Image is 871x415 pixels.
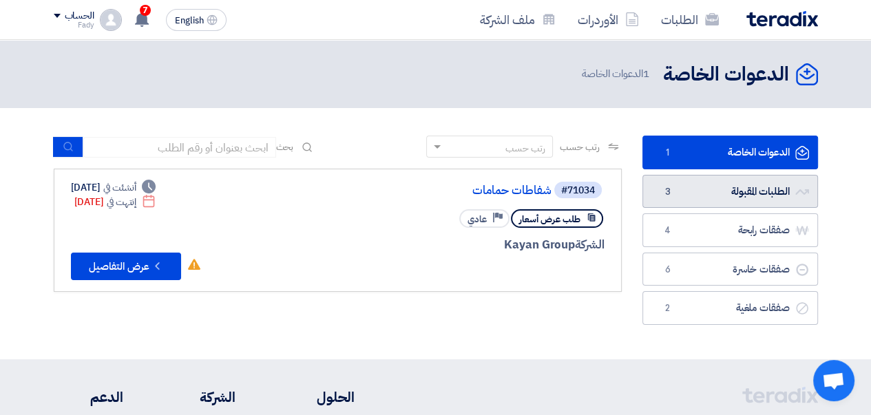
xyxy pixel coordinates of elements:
[54,21,94,29] div: Fady
[660,224,676,237] span: 4
[107,195,136,209] span: إنتهت في
[71,253,181,280] button: عرض التفاصيل
[642,213,818,247] a: صفقات رابحة4
[650,3,730,36] a: الطلبات
[582,66,652,82] span: الدعوات الخاصة
[273,236,605,254] div: Kayan Group
[505,141,545,156] div: رتب حسب
[643,66,649,81] span: 1
[567,3,650,36] a: الأوردرات
[103,180,136,195] span: أنشئت في
[660,185,676,199] span: 3
[660,146,676,160] span: 1
[642,291,818,325] a: صفقات ملغية2
[164,387,235,407] li: الشركة
[746,11,818,27] img: Teradix logo
[560,140,599,154] span: رتب حسب
[663,61,789,88] h2: الدعوات الخاصة
[642,136,818,169] a: الدعوات الخاصة1
[277,387,355,407] li: الحلول
[276,140,294,154] span: بحث
[71,180,156,195] div: [DATE]
[660,301,676,315] span: 2
[166,9,227,31] button: English
[276,184,552,197] a: شفاطات حمامات
[575,236,605,253] span: الشركة
[660,263,676,277] span: 6
[468,213,487,226] span: عادي
[74,195,156,209] div: [DATE]
[54,387,123,407] li: الدعم
[65,10,94,22] div: الحساب
[642,253,818,286] a: صفقات خاسرة6
[100,9,122,31] img: profile_test.png
[561,186,595,195] div: #71034
[175,16,204,25] span: English
[140,5,151,16] span: 7
[519,213,580,226] span: طلب عرض أسعار
[83,137,276,158] input: ابحث بعنوان أو رقم الطلب
[642,175,818,209] a: الطلبات المقبولة3
[813,360,854,401] div: Open chat
[469,3,567,36] a: ملف الشركة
